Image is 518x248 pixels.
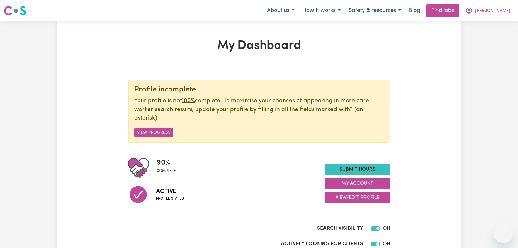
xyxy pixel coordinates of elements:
[182,98,195,104] u: 100%
[128,39,390,53] h1: My Dashboard
[317,224,363,232] label: Search Visibility
[134,97,385,123] p: Your profile is not complete. To maximise your chances of appearing in more care worker search re...
[493,224,513,243] iframe: Button to launch messaging window
[156,187,184,196] span: Active
[263,4,298,17] button: About us
[134,85,385,94] div: Profile incomplete
[157,157,181,179] div: Profile completeness: 90%
[4,4,26,18] a: Careseekers logo
[383,226,390,231] span: ON
[325,192,390,203] button: View/Edit Profile
[157,157,176,168] span: 90 %
[461,4,514,17] button: My Account
[383,242,390,246] span: ON
[134,128,173,137] button: View Progress
[426,4,459,17] a: Find jobs
[156,196,184,202] span: Profile status
[345,4,405,17] button: Safety & resources
[298,4,345,17] button: How it works
[475,8,510,14] span: [PERSON_NAME]
[157,168,176,174] span: complete
[281,240,363,248] label: Actively Looking for Clients
[325,164,390,175] a: Submit Hours
[405,4,424,17] a: Blog
[325,178,390,189] button: My Account
[4,5,26,16] img: Careseekers logo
